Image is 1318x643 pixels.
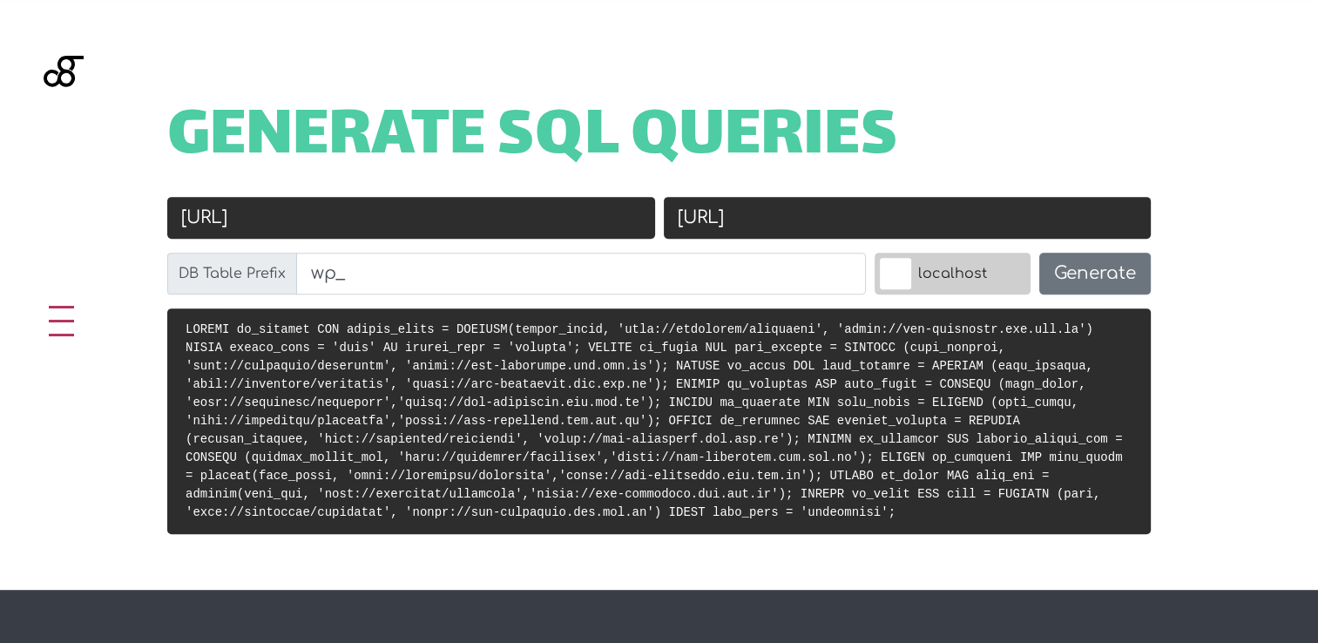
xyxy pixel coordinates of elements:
[167,197,655,239] input: Old URL
[167,253,297,294] label: DB Table Prefix
[664,197,1152,239] input: New URL
[1039,253,1151,294] button: Generate
[186,322,1122,519] code: LOREMI do_sitamet CON adipis_elits = DOEIUSM(tempor_incid, 'utla://etdolorem/aliquaeni', 'admin:/...
[875,253,1031,294] label: localhost
[44,56,84,186] img: Blackgate
[167,112,898,166] span: Generate SQL Queries
[296,253,866,294] input: wp_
